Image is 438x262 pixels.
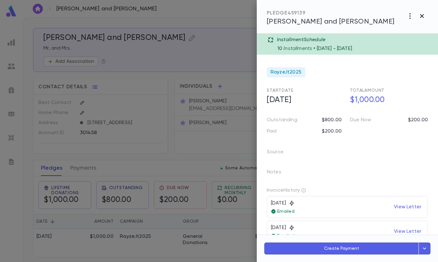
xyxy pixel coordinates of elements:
[267,18,395,25] span: [PERSON_NAME] and [PERSON_NAME]
[267,88,294,93] span: Start Date
[301,188,306,193] div: Showing last 3 invoices
[313,46,352,52] p: • [DATE] - [DATE]
[346,94,428,107] h5: $1,000.00
[322,128,342,134] p: $200.00
[391,226,424,237] p: View Letter
[408,117,428,123] p: $200.00
[350,117,371,123] p: Due Now
[271,69,301,75] span: Rayze.It2025
[322,117,342,123] p: $800.00
[267,128,277,134] p: Paid
[263,94,345,107] h5: [DATE]
[271,200,295,209] div: [DATE]
[267,147,294,160] p: Source
[271,225,295,233] div: [DATE]
[264,243,419,254] button: Create Payment
[267,10,395,16] div: PLEDGE 459139
[267,187,428,196] p: Invoice History
[271,233,295,238] p: Emailed
[278,46,282,52] p: 10
[350,88,385,93] span: Total Amount
[271,209,295,214] p: Emailed
[277,37,325,43] p: Installment Schedule
[278,43,434,52] div: Installments
[267,117,297,123] p: Outstanding
[391,201,424,213] p: View Letter
[267,67,305,77] div: Rayze.It2025
[267,167,291,180] p: Notes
